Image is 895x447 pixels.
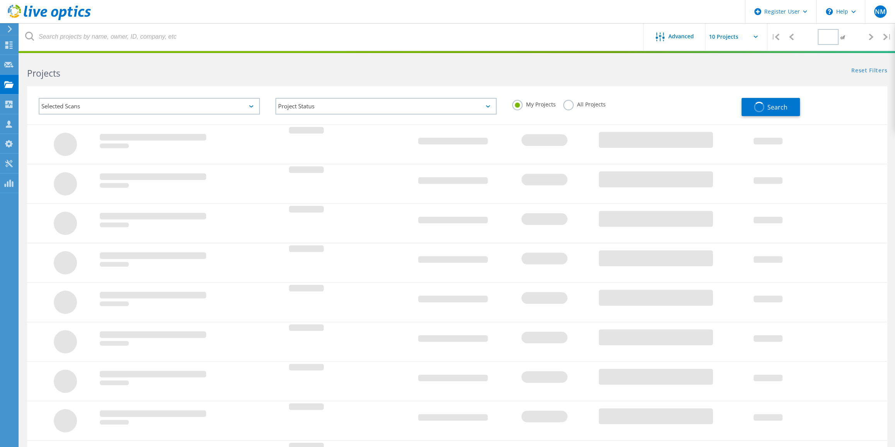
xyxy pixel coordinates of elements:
span: of [840,34,845,41]
input: Search projects by name, owner, ID, company, etc [19,23,644,50]
label: My Projects [512,100,555,107]
span: NM [875,9,885,15]
span: Advanced [668,34,694,39]
b: Projects [27,67,60,79]
span: Search [767,103,787,111]
div: | [767,23,783,51]
button: Search [741,98,800,116]
label: All Projects [563,100,605,107]
div: Selected Scans [39,98,260,115]
div: | [879,23,895,51]
a: Live Optics Dashboard [8,16,91,22]
div: Project Status [275,98,497,115]
svg: \n [826,8,833,15]
a: Reset Filters [851,68,887,74]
